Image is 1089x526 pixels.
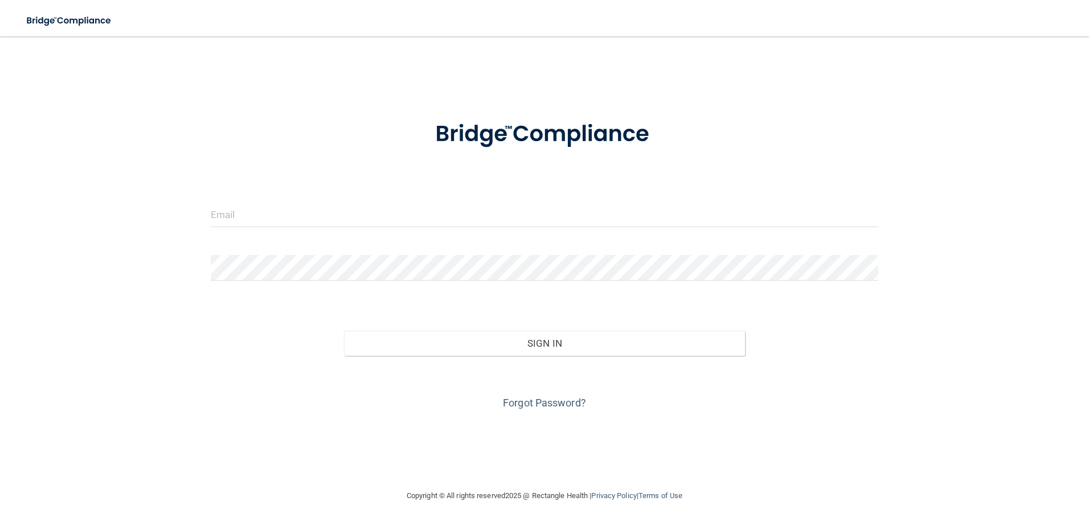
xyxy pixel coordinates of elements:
[591,491,636,500] a: Privacy Policy
[503,397,586,409] a: Forgot Password?
[412,105,677,164] img: bridge_compliance_login_screen.278c3ca4.svg
[638,491,682,500] a: Terms of Use
[17,9,122,32] img: bridge_compliance_login_screen.278c3ca4.svg
[344,331,745,356] button: Sign In
[337,478,752,514] div: Copyright © All rights reserved 2025 @ Rectangle Health | |
[211,202,879,227] input: Email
